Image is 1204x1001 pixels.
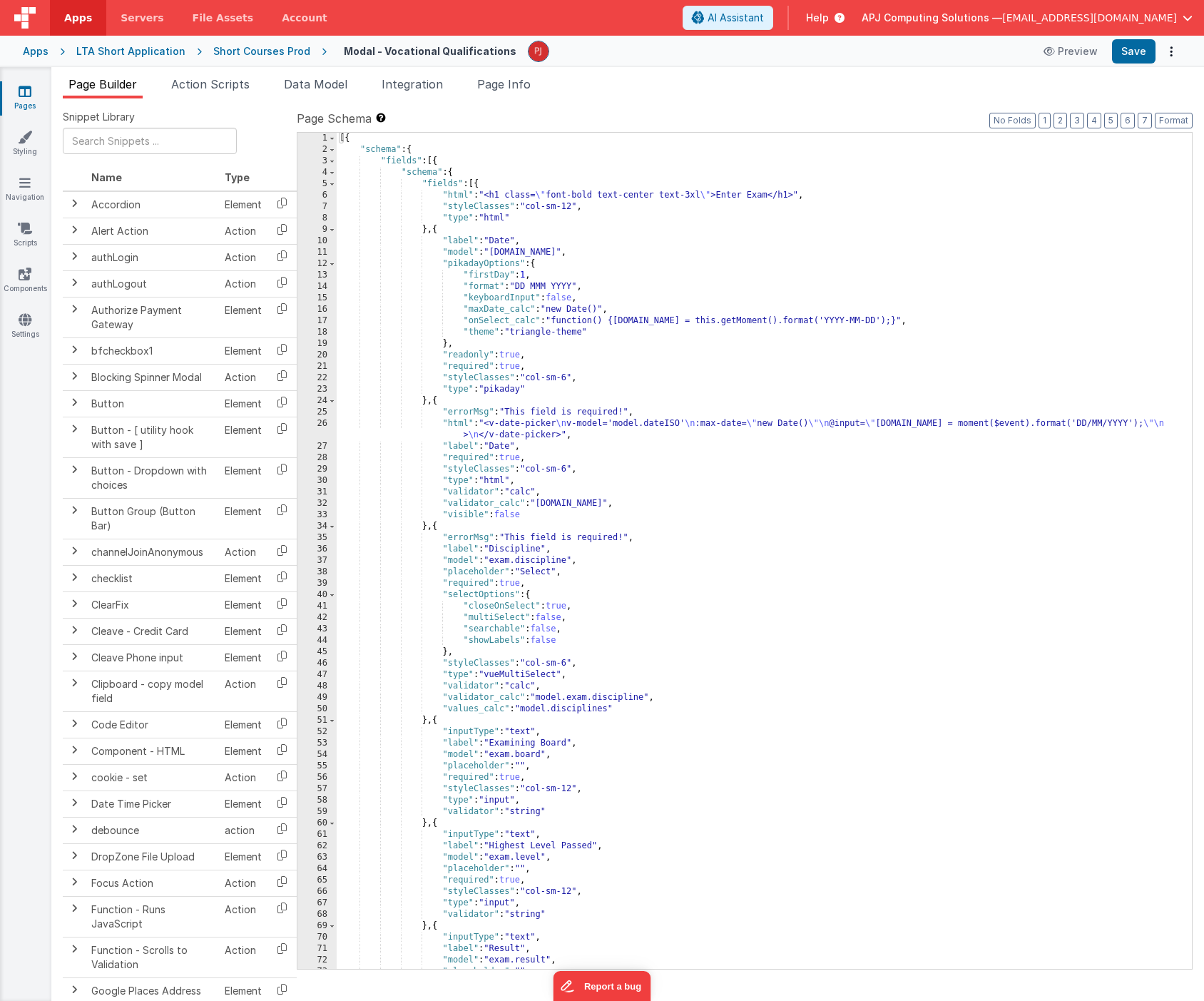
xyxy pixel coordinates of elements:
[91,171,122,183] span: Name
[297,270,337,281] div: 13
[553,971,651,1001] iframe: Marker.io feedback button
[297,201,337,213] div: 7
[297,213,337,224] div: 8
[219,896,267,937] td: Action
[86,244,219,270] td: authLogin
[219,738,267,764] td: Element
[297,144,337,156] div: 2
[297,544,337,555] div: 36
[297,475,337,487] div: 30
[86,457,219,498] td: Button - Dropdown with choices
[86,591,219,618] td: ClearFix
[86,764,219,791] td: cookie - set
[297,452,337,464] div: 28
[219,390,267,417] td: Element
[86,390,219,417] td: Button
[297,932,337,943] div: 70
[297,487,337,498] div: 31
[297,464,337,475] div: 29
[297,749,337,761] div: 54
[86,565,219,591] td: checklist
[219,191,267,218] td: Element
[297,715,337,726] div: 51
[297,898,337,909] div: 67
[219,644,267,671] td: Element
[1112,39,1155,63] button: Save
[193,11,254,25] span: File Assets
[297,372,337,384] div: 22
[297,110,372,127] span: Page Schema
[297,258,337,270] div: 12
[219,937,267,977] td: Action
[297,943,337,955] div: 71
[297,281,337,293] div: 14
[297,521,337,532] div: 34
[297,327,337,338] div: 18
[86,218,219,244] td: Alert Action
[297,840,337,852] div: 62
[297,795,337,806] div: 58
[1104,113,1118,128] button: 5
[297,566,337,578] div: 38
[297,806,337,818] div: 59
[529,41,549,61] img: f81e017c3e9c95290887149ca4c44e55
[297,761,337,772] div: 55
[297,418,337,441] div: 26
[63,110,135,124] span: Snippet Library
[76,44,185,59] div: LTA Short Application
[297,133,337,144] div: 1
[297,315,337,327] div: 17
[297,178,337,190] div: 5
[86,191,219,218] td: Accordion
[219,671,267,711] td: Action
[297,235,337,247] div: 10
[297,909,337,920] div: 68
[171,77,250,91] span: Action Scripts
[297,395,337,407] div: 24
[1070,113,1084,128] button: 3
[297,589,337,601] div: 40
[297,304,337,315] div: 16
[297,247,337,258] div: 11
[219,843,267,870] td: Element
[219,565,267,591] td: Element
[86,618,219,644] td: Cleave - Credit Card
[683,6,773,30] button: AI Assistant
[297,578,337,589] div: 39
[297,920,337,932] div: 69
[297,852,337,863] div: 63
[1002,11,1177,25] span: [EMAIL_ADDRESS][DOMAIN_NAME]
[862,11,1002,25] span: APJ Computing Solutions —
[382,77,443,91] span: Integration
[477,77,531,91] span: Page Info
[862,11,1193,25] button: APJ Computing Solutions — [EMAIL_ADDRESS][DOMAIN_NAME]
[86,937,219,977] td: Function - Scrolls to Validation
[219,764,267,791] td: Action
[219,364,267,390] td: Action
[297,167,337,178] div: 4
[86,791,219,817] td: Date Time Picker
[86,817,219,843] td: debounce
[225,171,250,183] span: Type
[86,896,219,937] td: Function - Runs JavaScript
[86,843,219,870] td: DropZone File Upload
[297,669,337,681] div: 47
[86,644,219,671] td: Cleave Phone input
[1161,41,1181,61] button: Options
[297,646,337,658] div: 45
[297,407,337,418] div: 25
[1121,113,1135,128] button: 6
[297,726,337,738] div: 52
[297,818,337,829] div: 60
[86,539,219,565] td: channelJoinAnonymous
[297,886,337,898] div: 66
[297,532,337,544] div: 35
[297,863,337,875] div: 64
[297,498,337,509] div: 32
[86,297,219,337] td: Authorize Payment Gateway
[806,11,829,25] span: Help
[297,224,337,235] div: 9
[219,218,267,244] td: Action
[297,829,337,840] div: 61
[297,658,337,669] div: 46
